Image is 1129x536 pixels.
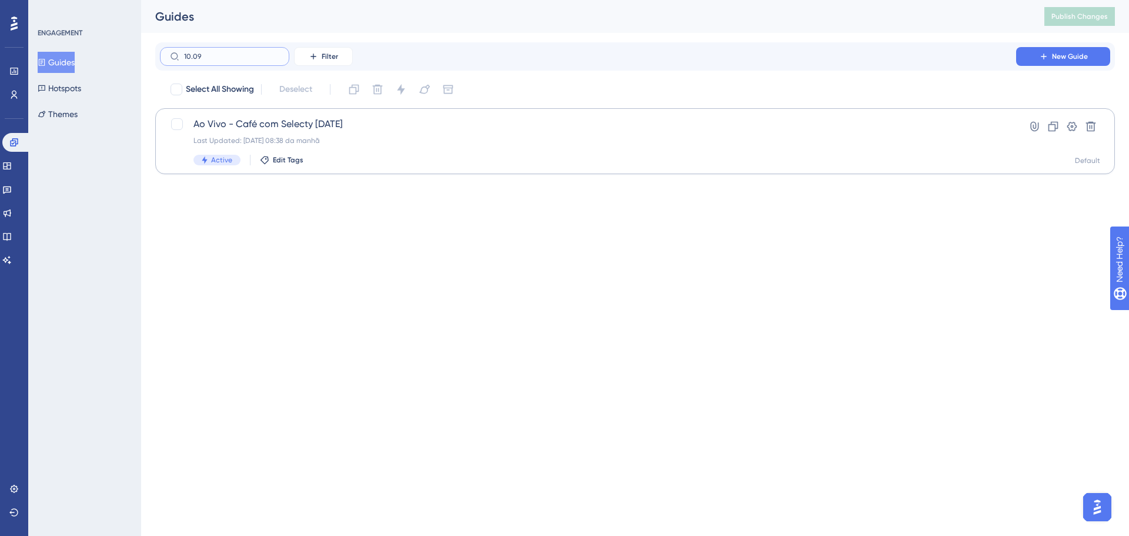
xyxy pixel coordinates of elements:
div: Last Updated: [DATE] 08:38 da manhã [193,136,983,145]
button: Deselect [269,79,323,100]
button: Themes [38,104,78,125]
span: Active [211,155,232,165]
input: Search [184,52,279,61]
button: Filter [294,47,353,66]
span: Filter [322,52,338,61]
div: Default [1075,156,1100,165]
button: New Guide [1016,47,1110,66]
span: New Guide [1052,52,1088,61]
span: Deselect [279,82,312,96]
div: Guides [155,8,1015,25]
button: Publish Changes [1044,7,1115,26]
span: Need Help? [28,3,74,17]
button: Edit Tags [260,155,303,165]
span: Select All Showing [186,82,254,96]
span: Ao Vivo - Café com Selecty [DATE] [193,117,983,131]
button: Guides [38,52,75,73]
button: Hotspots [38,78,81,99]
div: ENGAGEMENT [38,28,82,38]
span: Edit Tags [273,155,303,165]
iframe: UserGuiding AI Assistant Launcher [1080,490,1115,525]
span: Publish Changes [1051,12,1108,21]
